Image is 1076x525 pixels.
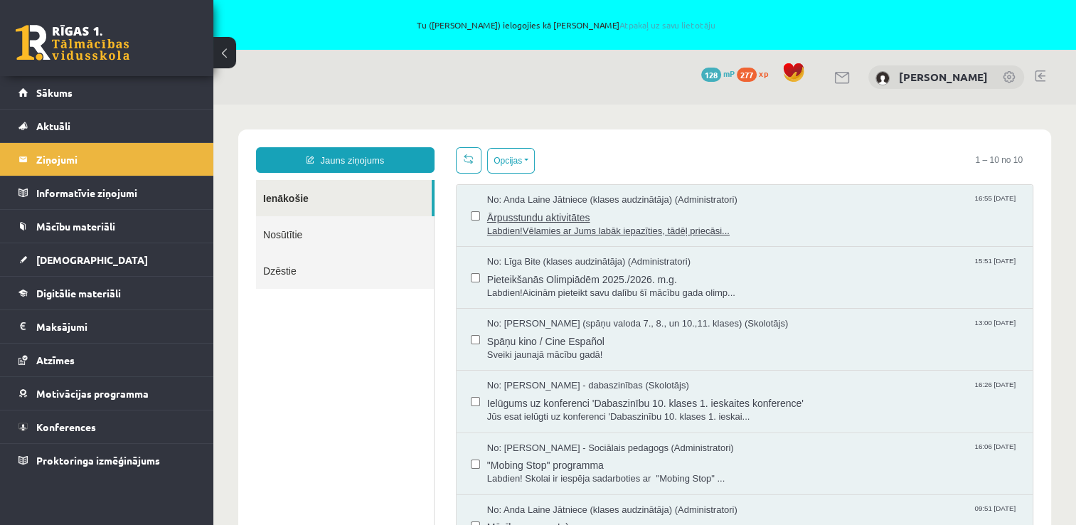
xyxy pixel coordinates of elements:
[758,275,805,285] span: 16:26 [DATE]
[274,244,805,258] span: Sveiki jaunajā mācību gadā!
[274,151,477,164] span: No: Līga Bite (klases audzinātāja) (Administratori)
[36,120,70,132] span: Aktuāli
[36,86,73,99] span: Sākums
[36,454,160,467] span: Proktoringa izmēģinājums
[18,444,196,477] a: Proktoringa izmēģinājums
[18,344,196,376] a: Atzīmes
[274,164,805,182] span: Pieteikšanās Olimpiādēm 2025./2026. m.g.
[274,102,805,120] span: Ārpusstundu aktivitātes
[274,275,476,288] span: No: [PERSON_NAME] - dabaszinības (Skolotājs)
[875,71,890,85] img: Elīna Kivriņa
[274,213,575,226] span: No: [PERSON_NAME] (spāņu valoda 7., 8., un 10.,11. klases) (Skolotājs)
[36,287,121,299] span: Digitālie materiāli
[619,19,715,31] a: Atpakaļ uz savu lietotāju
[758,399,805,410] span: 09:51 [DATE]
[36,420,96,433] span: Konferences
[274,350,805,368] span: "Mobing Stop" programma
[274,182,805,196] span: Labdien!Aicinām pieteikt savu dalību šī mācību gada olimp...
[164,21,969,29] span: Tu ([PERSON_NAME]) ielogojies kā [PERSON_NAME]
[43,43,221,68] a: Jauns ziņojums
[18,243,196,276] a: [DEMOGRAPHIC_DATA]
[751,43,820,68] span: 1 – 10 no 10
[274,120,805,134] span: Labdien!Vēlamies ar Jums labāk iepazīties, tādēļ priecāsi...
[274,89,805,133] a: No: Anda Laine Jātniece (klases audzinātāja) (Administratori) 16:55 [DATE] Ārpusstundu aktivitāte...
[737,68,775,79] a: 277 xp
[274,368,805,381] span: Labdien! Skolai ir iespēja sadarboties ar "Mobing Stop" ...
[18,310,196,343] a: Maksājumi
[274,399,524,413] span: No: Anda Laine Jātniece (klases audzinātāja) (Administratori)
[18,377,196,410] a: Motivācijas programma
[43,148,220,184] a: Dzēstie
[274,337,805,381] a: No: [PERSON_NAME] - Sociālais pedagogs (Administratori) 16:06 [DATE] "Mobing Stop" programma Labd...
[737,68,757,82] span: 277
[274,226,805,244] span: Spāņu kino / Cine Español
[274,306,805,319] span: Jūs esat ielūgti uz konferenci 'Dabaszinību 10. klases 1. ieskai...
[16,25,129,60] a: Rīgas 1. Tālmācības vidusskola
[899,70,988,84] a: [PERSON_NAME]
[274,412,805,430] span: Mācību process! :)
[18,110,196,142] a: Aktuāli
[18,210,196,243] a: Mācību materiāli
[274,399,805,443] a: No: Anda Laine Jātniece (klases audzinātāja) (Administratori) 09:51 [DATE] Mācību process! :)
[43,75,218,112] a: Ienākošie
[36,176,196,209] legend: Informatīvie ziņojumi
[723,68,735,79] span: mP
[36,220,115,233] span: Mācību materiāli
[701,68,735,79] a: 128 mP
[36,354,75,366] span: Atzīmes
[36,143,196,176] legend: Ziņojumi
[701,68,721,82] span: 128
[758,89,805,100] span: 16:55 [DATE]
[758,213,805,223] span: 13:00 [DATE]
[36,253,148,266] span: [DEMOGRAPHIC_DATA]
[274,288,805,306] span: Ielūgums uz konferenci 'Dabaszinību 10. klases 1. ieskaites konference'
[274,337,521,351] span: No: [PERSON_NAME] - Sociālais pedagogs (Administratori)
[18,410,196,443] a: Konferences
[274,151,805,195] a: No: Līga Bite (klases audzinātāja) (Administratori) 15:51 [DATE] Pieteikšanās Olimpiādēm 2025./20...
[18,277,196,309] a: Digitālie materiāli
[759,68,768,79] span: xp
[18,143,196,176] a: Ziņojumi
[36,310,196,343] legend: Maksājumi
[18,76,196,109] a: Sākums
[43,112,220,148] a: Nosūtītie
[274,89,524,102] span: No: Anda Laine Jātniece (klases audzinātāja) (Administratori)
[274,43,321,69] button: Opcijas
[36,387,149,400] span: Motivācijas programma
[758,337,805,348] span: 16:06 [DATE]
[18,176,196,209] a: Informatīvie ziņojumi
[758,151,805,161] span: 15:51 [DATE]
[274,213,805,257] a: No: [PERSON_NAME] (spāņu valoda 7., 8., un 10.,11. klases) (Skolotājs) 13:00 [DATE] Spāņu kino / ...
[274,275,805,319] a: No: [PERSON_NAME] - dabaszinības (Skolotājs) 16:26 [DATE] Ielūgums uz konferenci 'Dabaszinību 10....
